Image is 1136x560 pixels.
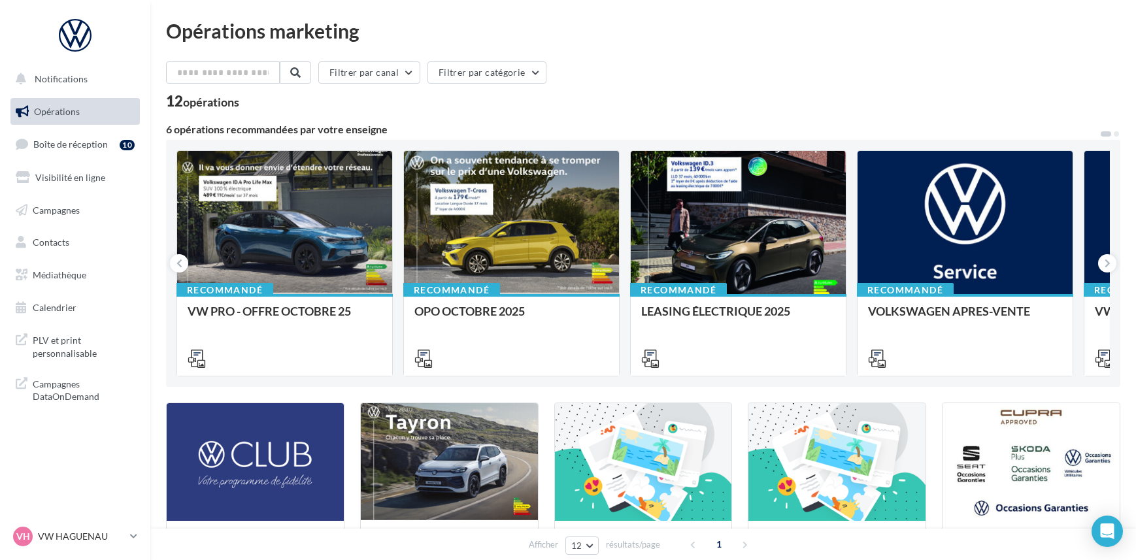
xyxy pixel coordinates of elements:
[176,283,273,297] div: Recommandé
[33,139,108,150] span: Boîte de réception
[8,130,142,158] a: Boîte de réception10
[120,140,135,150] div: 10
[8,326,142,365] a: PLV et print personnalisable
[10,524,140,549] a: VH VW HAGUENAU
[166,124,1099,135] div: 6 opérations recommandées par votre enseigne
[427,61,546,84] button: Filtrer par catégorie
[8,229,142,256] a: Contacts
[1092,516,1123,547] div: Open Intercom Messenger
[857,283,954,297] div: Recommandé
[33,331,135,359] span: PLV et print personnalisable
[709,534,729,555] span: 1
[529,538,558,551] span: Afficher
[34,106,80,117] span: Opérations
[318,61,420,84] button: Filtrer par canal
[33,269,86,280] span: Médiathèque
[565,536,599,555] button: 12
[403,283,500,297] div: Recommandé
[8,197,142,224] a: Campagnes
[33,302,76,313] span: Calendrier
[35,73,88,84] span: Notifications
[183,96,239,108] div: opérations
[8,98,142,125] a: Opérations
[166,21,1120,41] div: Opérations marketing
[630,283,727,297] div: Recommandé
[188,305,382,331] div: VW PRO - OFFRE OCTOBRE 25
[8,261,142,289] a: Médiathèque
[868,305,1062,331] div: VOLKSWAGEN APRES-VENTE
[33,204,80,215] span: Campagnes
[414,305,609,331] div: OPO OCTOBRE 2025
[16,530,30,543] span: VH
[8,164,142,191] a: Visibilité en ligne
[571,540,582,551] span: 12
[35,172,105,183] span: Visibilité en ligne
[606,538,660,551] span: résultats/page
[641,305,835,331] div: LEASING ÉLECTRIQUE 2025
[33,375,135,403] span: Campagnes DataOnDemand
[8,65,137,93] button: Notifications
[33,237,69,248] span: Contacts
[8,294,142,321] a: Calendrier
[166,94,239,108] div: 12
[38,530,125,543] p: VW HAGUENAU
[8,370,142,408] a: Campagnes DataOnDemand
